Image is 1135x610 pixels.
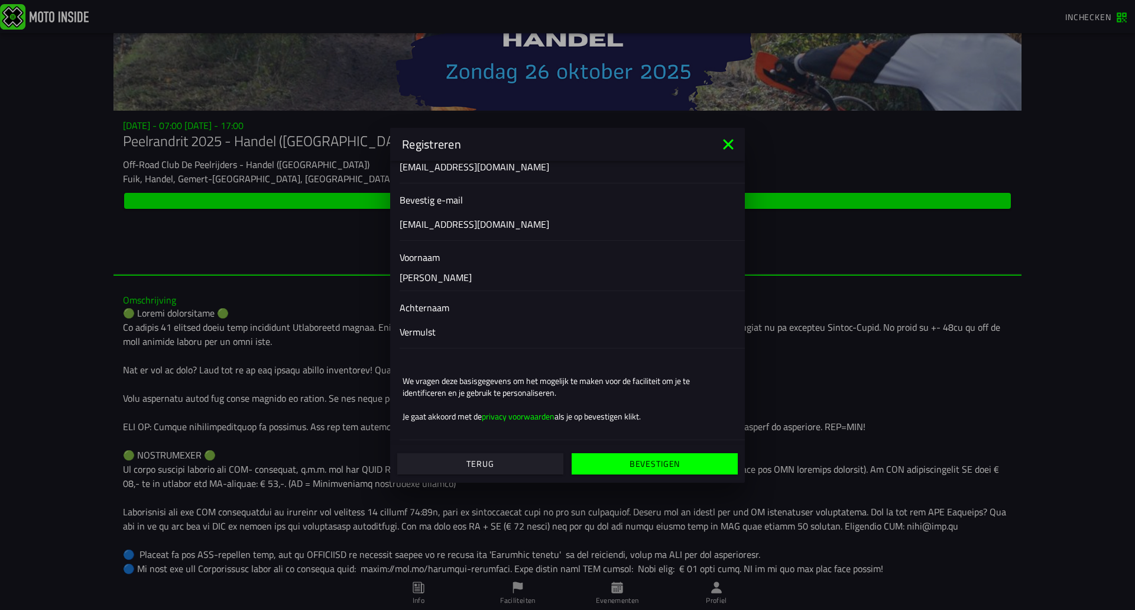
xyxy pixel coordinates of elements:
ion-input: Bevestig e-mail [400,193,735,240]
ion-text: We vragen deze basisgegevens om het mogelijk te maken voor de faciliteit om je te identificeren e... [403,375,732,399]
ion-input: Achternaam [400,301,735,348]
ion-title: Registreren [390,135,719,153]
ion-text: Bevestigen [630,460,680,468]
input: Voornaam [400,264,735,291]
input: E-mail [400,159,735,173]
ion-button: Terug [397,453,563,475]
input: Achternaam [400,324,735,338]
ion-input: E-mail [400,135,735,183]
a: privacy voorwaarden [482,410,554,422]
input: Bevestig e-mail [400,217,735,231]
ion-input: Voornaam [400,250,735,291]
ion-text: Je gaat akkoord met de als je op bevestigen klikt. [403,411,732,422]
